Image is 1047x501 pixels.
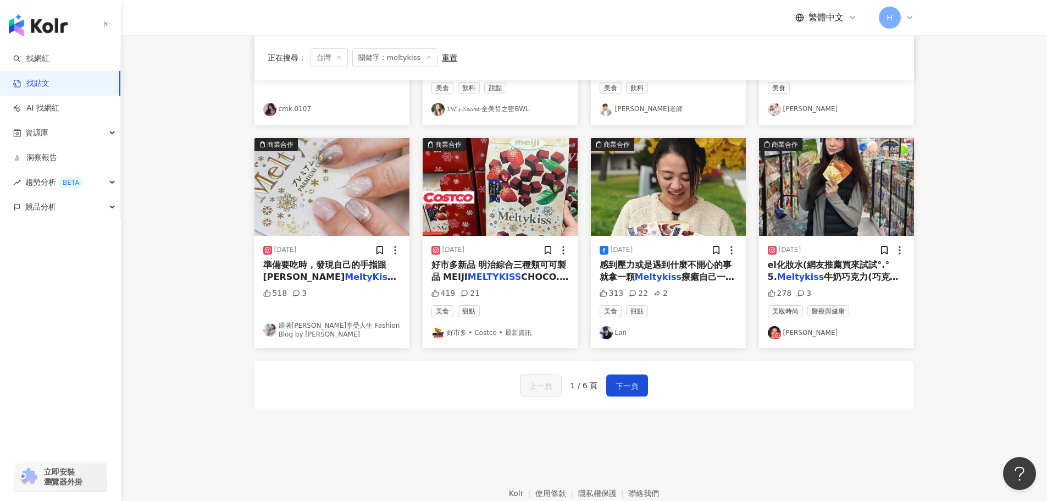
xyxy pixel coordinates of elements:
[797,288,811,299] div: 3
[263,321,401,340] a: KOL Avatar跟著[PERSON_NAME]享受人生 Fashion Blog by [PERSON_NAME]
[254,138,409,236] img: post-image
[431,82,453,94] span: 美食
[423,138,578,236] img: post-image
[25,195,56,219] span: 競品分析
[44,467,82,487] span: 立即安裝 瀏覽器外掛
[600,305,622,317] span: 美食
[887,12,893,24] span: H
[578,489,629,498] a: 隱私權保護
[759,138,914,236] button: 商業合作
[768,288,792,299] div: 278
[292,288,307,299] div: 3
[626,305,648,317] span: 甜點
[779,245,801,255] div: [DATE]
[13,103,59,114] a: AI 找網紅
[458,305,480,317] span: 甜點
[431,326,569,339] a: KOL Avatar好市多 • Costco • 最新資訊
[442,245,465,255] div: [DATE]
[629,288,648,299] div: 22
[423,138,578,236] button: 商業合作
[591,138,746,236] button: 商業合作
[535,489,578,498] a: 使用條款
[509,489,535,498] a: Kolr
[591,138,746,236] img: post-image
[600,288,624,299] div: 313
[461,288,480,299] div: 21
[431,272,628,430] span: CHOCO. MIX 售價：$ 389元 貨號 ：# 121239 《商品資訊》 新品明治綜合三種類可可製品 獨立包裝，適合分享。 産地：日本[GEOGRAPHIC_DATA] 三種不同口味組合...
[13,53,49,64] a: search找網紅
[14,462,107,492] a: chrome extension立即安裝 瀏覽器外掛
[768,103,905,116] a: KOL Avatar[PERSON_NAME]
[13,152,57,163] a: 洞察報告
[25,170,84,195] span: 趨勢分析
[768,326,905,339] a: KOL Avatar[PERSON_NAME]
[520,375,562,397] button: 上一頁
[9,14,68,36] img: logo
[431,103,445,116] img: KOL Avatar
[25,120,48,145] span: 資源庫
[606,375,648,397] button: 下一頁
[352,48,438,67] span: 關鍵字：meltykiss
[268,53,306,62] span: 正在搜尋 ：
[772,139,798,150] div: 商業合作
[768,82,790,94] span: 美食
[263,260,386,282] span: 準備要吃時，發現自己的手指跟[PERSON_NAME]
[768,260,890,282] span: el化妝水(網友推薦買來試試°.° 5.
[58,177,84,188] div: BETA
[628,489,659,498] a: 聯絡我們
[442,53,457,62] div: 重置
[468,272,522,282] mark: MELTYKISS
[768,272,899,294] span: 牛奶巧克力(巧克力愛好
[431,288,456,299] div: 419
[768,305,803,317] span: 美妝時尚
[635,272,682,282] mark: Meltykiss
[653,288,668,299] div: 2
[458,82,480,94] span: 飲料
[611,245,633,255] div: [DATE]
[18,468,39,486] img: chrome extension
[13,179,21,186] span: rise
[768,103,781,116] img: KOL Avatar
[600,82,622,94] span: 美食
[1003,457,1036,490] iframe: Help Scout Beacon - Open
[435,139,462,150] div: 商業合作
[263,323,276,337] img: KOL Avatar
[274,245,297,255] div: [DATE]
[263,288,287,299] div: 518
[263,103,276,116] img: KOL Avatar
[600,103,613,116] img: KOL Avatar
[484,82,506,94] span: 甜點
[600,326,613,339] img: KOL Avatar
[777,272,824,282] mark: Meltykiss
[570,381,598,390] span: 1 / 6 頁
[808,12,844,24] span: 繁體中文
[626,82,648,94] span: 飲料
[267,139,293,150] div: 商業合作
[600,326,737,339] a: KOL AvatarLan
[616,379,639,393] span: 下一頁
[807,305,849,317] span: 醫療與健康
[600,260,732,282] span: 感到壓力或是遇到什麼不開心的事 就拿一顆
[311,48,348,67] span: 台灣
[600,103,737,116] a: KOL Avatar[PERSON_NAME]老師
[431,103,569,116] a: KOL Avatar𝓓𝓡’𝓼 𝓢𝓮𝓬𝓻𝓮𝓽-全美皙之密BWL
[13,78,49,89] a: 找貼文
[431,326,445,339] img: KOL Avatar
[431,305,453,317] span: 美食
[431,260,567,282] span: 好市多新品 明治綜合三種類可可製品 MEIJI
[263,103,401,116] a: KOL Avatarcmk.0107
[759,138,914,236] img: post-image
[768,326,781,339] img: KOL Avatar
[603,139,630,150] div: 商業合作
[254,138,409,236] button: 商業合作
[345,272,396,282] mark: MeltyKiss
